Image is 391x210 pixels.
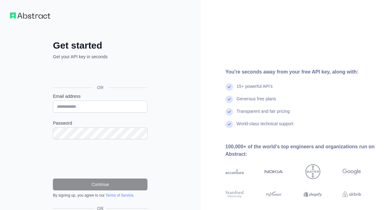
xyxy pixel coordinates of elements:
[237,121,294,133] div: World-class technical support
[53,120,147,126] label: Password
[226,121,233,128] img: check mark
[264,164,283,179] img: nokia
[53,179,147,190] button: Continue
[226,96,233,103] img: check mark
[53,93,147,99] label: Email address
[105,193,133,198] a: Terms of Service
[226,190,244,199] img: stanford university
[226,68,381,76] div: You're seconds away from your free API key, along with:
[53,40,147,51] h2: Get started
[264,190,283,199] img: payoneer
[92,84,109,91] span: OR
[237,83,273,96] div: 15+ powerful API's
[226,108,233,116] img: check mark
[53,147,147,171] iframe: reCAPTCHA
[50,67,149,80] iframe: Sign in with Google Button
[226,83,233,91] img: check mark
[226,164,244,179] img: accenture
[237,96,276,108] div: Generous free plans
[53,193,147,198] div: By signing up, you agree to our .
[226,143,381,158] div: 100,000+ of the world's top engineers and organizations run on Abstract:
[53,54,147,60] p: Get your API key in seconds
[342,190,361,199] img: airbnb
[305,164,320,179] img: bayer
[304,190,322,199] img: shopify
[10,12,50,19] img: Workflow
[342,164,361,179] img: google
[237,108,290,121] div: Transparent and fair pricing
